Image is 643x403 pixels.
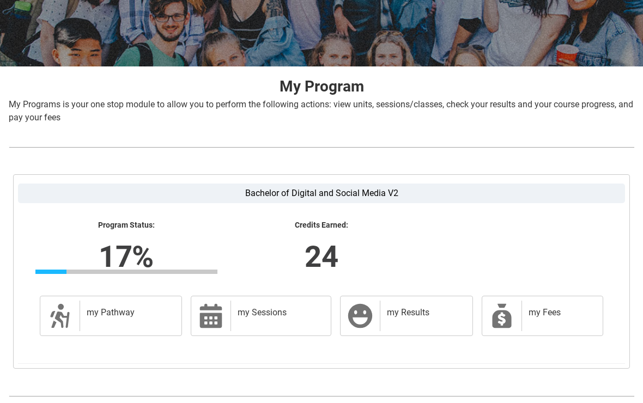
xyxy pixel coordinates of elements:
[35,221,217,230] lightning-formatted-text: Program Status:
[230,221,413,230] lightning-formatted-text: Credits Earned:
[529,307,592,318] h2: my Fees
[35,270,217,274] div: Progress Bar
[40,296,182,336] a: my Pathway
[47,303,73,329] span: Description of icon when needed
[191,296,332,336] a: my Sessions
[238,307,320,318] h2: my Sessions
[482,296,603,336] a: my Fees
[340,296,472,336] a: my Results
[87,307,171,318] h2: my Pathway
[167,234,476,279] lightning-formatted-number: 24
[9,142,634,153] img: REDU_GREY_LINE
[9,99,633,123] span: My Programs is your one stop module to allow you to perform the following actions: view units, se...
[280,77,364,95] strong: My Program
[9,391,634,402] img: REDU_GREY_LINE
[387,307,461,318] h2: my Results
[489,303,515,329] span: My Payments
[18,184,625,203] label: Bachelor of Digital and Social Media V2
